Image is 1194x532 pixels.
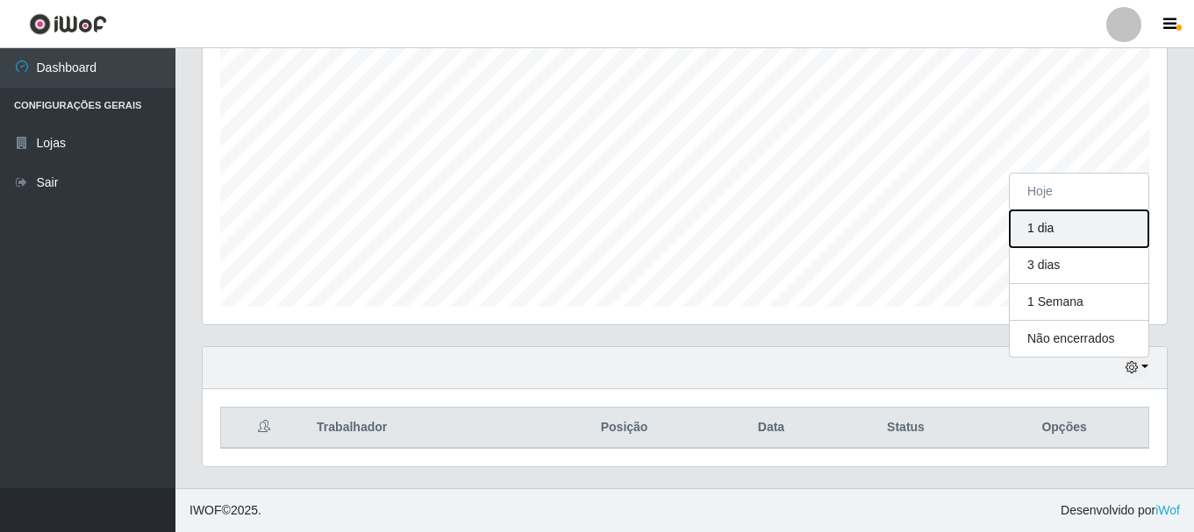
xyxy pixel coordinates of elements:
img: CoreUI Logo [29,13,107,35]
button: 1 dia [1010,210,1148,247]
button: 1 Semana [1010,284,1148,321]
span: IWOF [189,503,222,517]
button: Hoje [1010,174,1148,210]
th: Data [711,408,832,449]
a: iWof [1155,503,1180,517]
th: Trabalhador [306,408,538,449]
button: 3 dias [1010,247,1148,284]
th: Opções [980,408,1148,449]
button: Não encerrados [1010,321,1148,357]
th: Posição [538,408,711,449]
th: Status [832,408,980,449]
span: © 2025 . [189,501,261,520]
span: Desenvolvido por [1061,501,1180,520]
